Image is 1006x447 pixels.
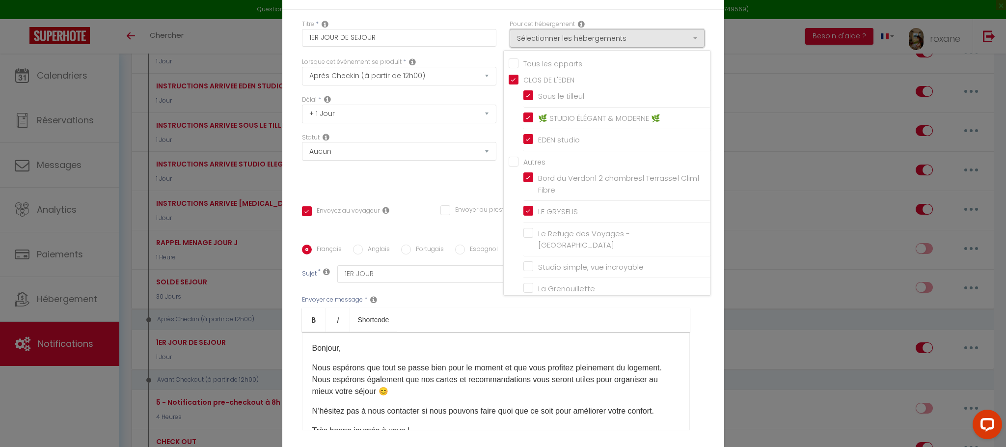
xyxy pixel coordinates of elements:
[965,406,1006,447] iframe: LiveChat chat widget
[578,20,585,28] i: This Rental
[322,20,328,28] i: Title
[312,206,380,217] label: Envoyez au voyageur
[538,262,644,272] span: Studio simple, vue incroyable
[510,29,705,48] button: Sélectionner les hébergements
[302,269,317,279] label: Sujet
[350,308,397,332] a: Shortcode
[411,245,444,255] label: Portugais
[323,268,330,276] i: Subject
[323,133,329,141] i: Booking status
[312,342,680,354] p: Bonjour,
[324,95,331,103] i: Action Time
[538,228,630,251] span: Le Refuge des Voyages - [GEOGRAPHIC_DATA]
[312,245,342,255] label: Français
[302,57,402,67] label: Lorsque cet événement se produit
[302,133,320,142] label: Statut
[302,20,314,29] label: Titre
[510,20,575,29] label: Pour cet hébergement
[538,173,699,195] span: Bord du Verdon| 2 chambres| Terrasse| Clim| Fibre
[302,295,363,305] label: Envoyer ce message
[312,405,680,417] p: N’hésitez pas à nous contacter si nous pouvons faire quoi que ce soit pour améliorer votre confort.
[302,308,326,332] a: Bold
[312,362,680,397] p: Nous espérons que tout se passe bien pour le moment et que vous profitez pleinement du logement. ...
[326,308,350,332] a: Italic
[465,245,498,255] label: Espagnol
[370,296,377,304] i: Message
[312,425,680,437] p: Très bonne journée à vous !
[302,95,317,105] label: Délai
[382,206,389,214] i: Envoyer au voyageur
[363,245,390,255] label: Anglais
[538,113,660,123] span: 🌿 STUDIO ÉLÉGANT & MODERNE 🌿
[409,58,416,66] i: Event Occur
